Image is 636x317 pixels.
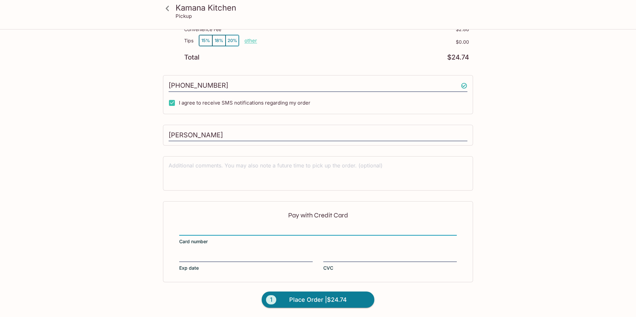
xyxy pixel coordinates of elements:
[184,54,199,61] p: Total
[257,39,469,45] p: $0.00
[244,37,257,44] button: other
[447,54,469,61] p: $24.74
[212,35,226,46] button: 18%
[179,238,208,245] span: Card number
[289,294,347,305] span: Place Order | $24.74
[323,265,333,271] span: CVC
[184,38,193,43] p: Tips
[179,253,313,261] iframe: Secure expiration date input frame
[169,79,467,92] input: Enter phone number
[184,27,221,32] p: Convenience Fee
[456,27,469,32] p: $2.86
[323,253,457,261] iframe: Secure CVC input frame
[176,13,192,19] p: Pickup
[226,35,239,46] button: 20%
[199,35,212,46] button: 15%
[179,100,310,106] span: I agree to receive SMS notifications regarding my order
[179,265,199,271] span: Exp date
[179,227,457,234] iframe: Secure card number input frame
[176,3,472,13] h3: Kamana Kitchen
[262,292,374,308] button: 1Place Order |$24.74
[169,129,467,142] input: Enter first and last name
[179,212,457,218] p: Pay with Credit Card
[266,295,276,304] span: 1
